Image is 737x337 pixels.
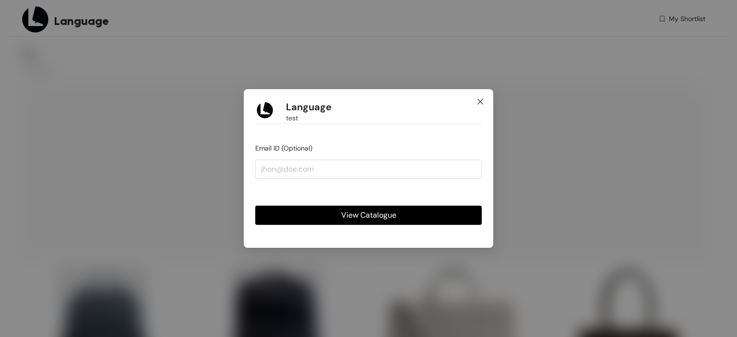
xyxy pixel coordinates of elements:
span: close [476,98,484,105]
span: View Catalogue [341,209,396,221]
button: View Catalogue [255,206,482,225]
span: Email ID (Optional) [255,144,312,152]
img: Buyer Portal [255,101,274,120]
h1: Language [286,101,332,113]
input: jhon@doe.com [255,160,482,179]
span: test [286,113,298,123]
button: Close [467,89,493,115]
